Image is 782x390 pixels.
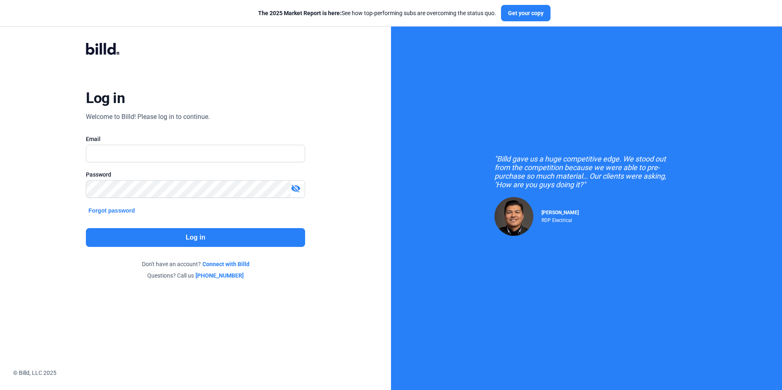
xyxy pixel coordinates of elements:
mat-icon: visibility_off [291,184,301,193]
button: Log in [86,228,305,247]
div: Log in [86,89,125,107]
button: Forgot password [86,206,137,215]
div: Welcome to Billd! Please log in to continue. [86,112,210,122]
div: Questions? Call us [86,271,305,280]
div: "Billd gave us a huge competitive edge. We stood out from the competition because we were able to... [494,155,679,189]
img: Raul Pacheco [494,197,533,236]
div: Don't have an account? [86,260,305,268]
div: See how top-performing subs are overcoming the status quo. [258,9,496,17]
div: Password [86,170,305,179]
a: Connect with Billd [202,260,249,268]
button: Get your copy [501,5,551,21]
div: RDP Electrical [542,215,579,223]
a: [PHONE_NUMBER] [195,271,244,280]
div: Email [86,135,305,143]
span: [PERSON_NAME] [542,210,579,215]
span: The 2025 Market Report is here: [258,10,342,16]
